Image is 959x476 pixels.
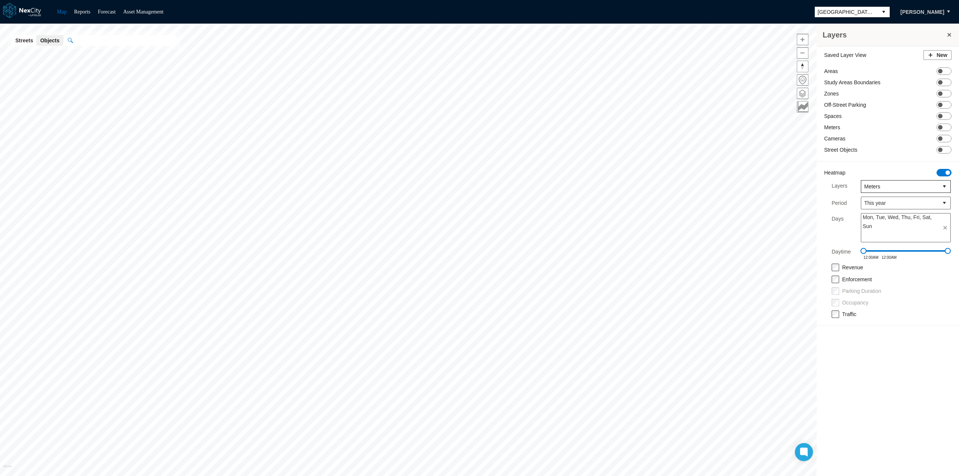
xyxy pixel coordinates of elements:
label: Meters [824,124,840,131]
button: [PERSON_NAME] [893,6,952,18]
button: Reset bearing to north [797,61,808,72]
span: Sun [863,222,872,230]
a: Reports [74,9,91,15]
label: Period [832,199,847,207]
span: Drag [860,248,866,254]
button: Layers management [797,88,808,99]
button: Zoom in [797,34,808,45]
button: Zoom out [797,47,808,59]
button: New [923,50,952,60]
span: [PERSON_NAME] [901,8,944,16]
span: Sat, [922,213,932,221]
label: Layers [832,180,847,193]
span: Meters [864,183,935,190]
button: Objects [36,35,63,46]
label: Areas [824,67,838,75]
label: Zones [824,90,839,97]
span: 12:00AM [863,255,878,260]
span: Mon, [863,213,874,221]
label: Heatmap [824,169,845,176]
span: Drag [945,248,951,254]
span: Thu, [901,213,912,221]
label: Traffic [842,311,856,317]
button: select [938,181,950,192]
button: select [878,7,890,17]
span: Wed, [888,213,900,221]
span: 12:00AM [881,255,896,260]
span: Zoom out [797,48,808,58]
span: New [937,51,947,59]
span: clear [940,222,950,233]
span: [GEOGRAPHIC_DATA][PERSON_NAME] [818,8,875,16]
label: Street Objects [824,146,857,154]
label: Daytime [832,246,851,260]
div: 0 - 1440 [863,250,948,252]
button: Home [797,74,808,86]
a: Forecast [98,9,115,15]
label: Saved Layer View [824,51,866,59]
span: Streets [15,37,33,44]
button: Key metrics [797,101,808,113]
label: Off-Street Parking [824,101,866,109]
label: Cameras [824,135,845,142]
span: This year [864,199,935,207]
a: Map [57,9,67,15]
label: Study Areas Boundaries [824,79,880,86]
label: Spaces [824,112,842,120]
button: Streets [12,35,37,46]
span: Fri, [913,213,921,221]
span: Objects [40,37,59,44]
h3: Layers [823,30,946,40]
span: Tue, [876,213,886,221]
label: Enforcement [842,276,872,282]
button: select [938,197,950,209]
a: Mapbox homepage [3,465,12,474]
label: Revenue [842,264,863,270]
a: Asset Management [123,9,164,15]
label: Days [832,213,844,242]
